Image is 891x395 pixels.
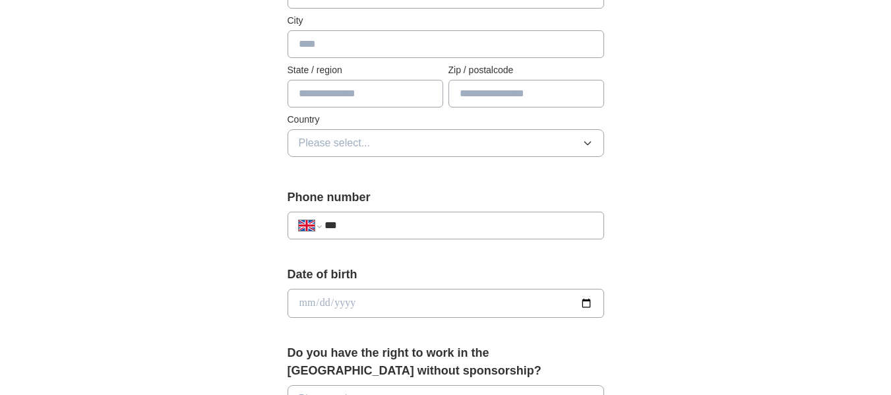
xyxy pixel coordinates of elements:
label: Phone number [288,189,604,206]
button: Please select... [288,129,604,157]
label: Do you have the right to work in the [GEOGRAPHIC_DATA] without sponsorship? [288,344,604,380]
label: State / region [288,63,443,77]
label: Country [288,113,604,127]
label: Date of birth [288,266,604,284]
span: Please select... [299,135,371,151]
label: Zip / postalcode [448,63,604,77]
label: City [288,14,604,28]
